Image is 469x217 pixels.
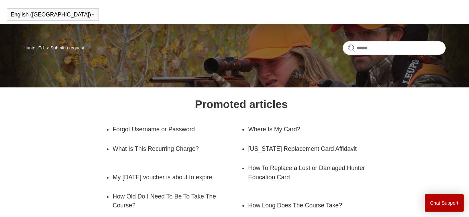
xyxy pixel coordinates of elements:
button: Chat Support [425,194,464,212]
a: [US_STATE] Replacement Card Affidavit [248,139,367,158]
a: Hunter-Ed [23,45,44,50]
input: Search [343,41,446,55]
li: Hunter-Ed [23,45,45,50]
a: How To Replace a Lost or Damaged Hunter Education Card [248,158,377,187]
a: Forgot Username or Password [113,120,231,139]
button: English ([GEOGRAPHIC_DATA]) [11,12,95,18]
a: What Is This Recurring Charge? [113,139,241,158]
a: How Old Do I Need To Be To Take The Course? [113,187,231,215]
a: My [DATE] voucher is about to expire [113,168,231,187]
a: How Long Does The Course Take? [248,196,367,215]
h1: Promoted articles [195,96,288,112]
a: Where Is My Card? [248,120,367,139]
li: Submit a request [45,45,84,50]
